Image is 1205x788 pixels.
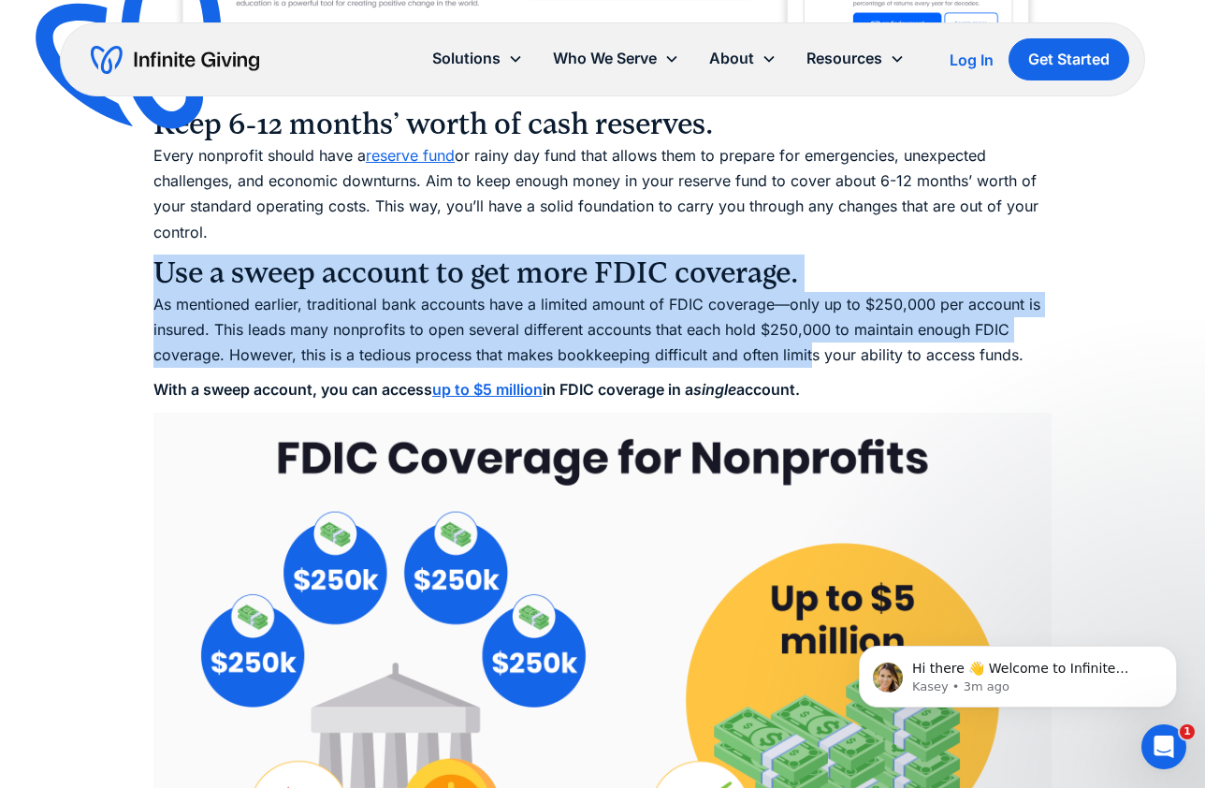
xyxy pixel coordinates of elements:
a: Log In [950,49,994,71]
em: single [693,380,736,399]
a: home [91,45,259,75]
div: Solutions [417,38,538,79]
p: As mentioned earlier, traditional bank accounts have a limited amount of FDIC coverage—only up to... [153,292,1052,369]
div: About [709,46,754,71]
a: up to $5 million [432,380,543,399]
div: About [694,38,791,79]
iframe: Intercom notifications message [831,606,1205,737]
a: Get Started [1009,38,1129,80]
p: Every nonprofit should have a or rainy day fund that allows them to prepare for emergencies, unex... [153,143,1052,245]
div: Who We Serve [553,46,657,71]
div: Resources [791,38,920,79]
div: Resources [806,46,882,71]
h3: Use a sweep account to get more FDIC coverage. [153,255,1052,292]
h3: Keep 6-12 months’ worth of cash reserves. [153,106,1052,143]
div: Who We Serve [538,38,694,79]
div: Solutions [432,46,501,71]
a: reserve fund [366,146,455,165]
div: Log In [950,52,994,67]
strong: in FDIC coverage in a account. [543,380,800,399]
span: 1 [1180,724,1195,739]
strong: With a sweep account, you can access [153,380,432,399]
iframe: Intercom live chat [1141,724,1186,769]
